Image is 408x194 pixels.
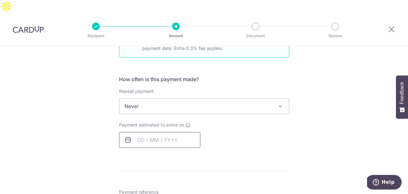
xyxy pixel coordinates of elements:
p: Amount [152,33,199,39]
button: Feedback - Show survey [396,75,408,119]
span: Feedback [399,82,405,104]
iframe: Opens a widget where you can find more information [367,175,402,191]
label: Repeat payment [119,88,154,94]
img: CardUp [13,25,44,33]
input: DD / MM / YYYY [119,132,200,148]
p: Document [232,33,279,39]
span: Payment estimated to arrive on [119,122,184,128]
h5: How often is this payment made? [119,75,289,83]
p: Review [312,33,359,39]
p: Recipient [72,33,119,39]
span: Never [119,99,289,114]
